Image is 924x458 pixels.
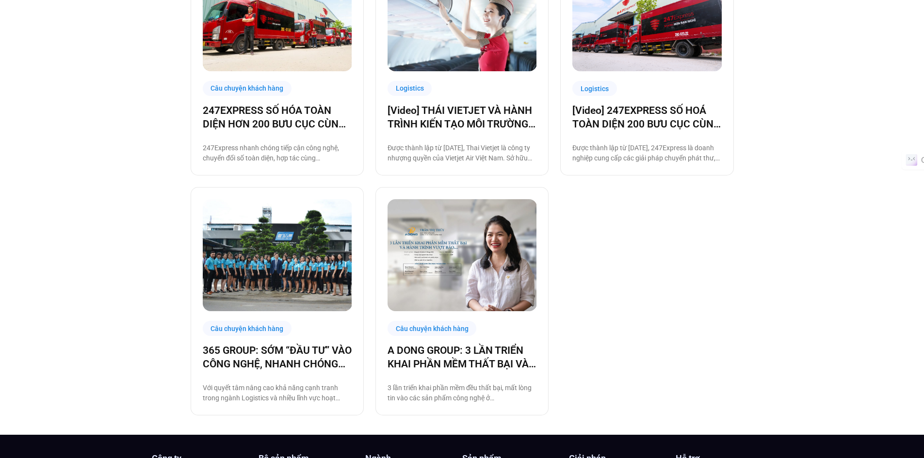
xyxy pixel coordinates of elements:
div: Câu chuyện khách hàng [203,321,292,336]
p: 247Express nhanh chóng tiếp cận công nghệ, chuyển đổi số toàn diện, hợp tác cùng [DOMAIN_NAME] để... [203,143,352,163]
a: 365 GROUP: SỚM “ĐẦU TƯ” VÀO CÔNG NGHỆ, NHANH CHÓNG “THU LỢI NHUẬN” [203,344,352,371]
a: [Video] 247EXPRESS SỐ HOÁ TOÀN DIỆN 200 BƯU CỤC CÙNG [DOMAIN_NAME] [572,104,721,131]
p: Với quyết tâm nâng cao khả năng cạnh tranh trong ngành Logistics và nhiều lĩnh vực hoạt động khác... [203,383,352,403]
div: Logistics [388,81,432,96]
a: [Video] THÁI VIETJET VÀ HÀNH TRÌNH KIẾN TẠO MÔI TRƯỜNG LÀM VIỆC SỐ CÙNG [DOMAIN_NAME] [388,104,536,131]
p: 3 lần triển khai phần mềm đều thất bại, mất lòng tin vào các sản phẩm công nghệ ở [GEOGRAPHIC_DAT... [388,383,536,403]
div: Câu chuyện khách hàng [388,321,477,336]
div: Câu chuyện khách hàng [203,81,292,96]
a: A DONG GROUP: 3 LẦN TRIỂN KHAI PHẦN MỀM THẤT BẠI VÀ HÀNH TRÌNH VƯỢT BÃO [388,344,536,371]
p: Được thành lập từ [DATE], 247Express là doanh nghiệp cung cấp các giải pháp chuyển phát thư, hàng... [572,143,721,163]
div: Logistics [572,81,617,96]
a: 247EXPRESS SỐ HÓA TOÀN DIỆN HƠN 200 BƯU CỤC CÙNG [DOMAIN_NAME] [203,104,352,131]
p: Được thành lập từ [DATE], Thai Vietjet là công ty nhượng quyền của Vietjet Air Việt Nam. Sở hữu 1... [388,143,536,163]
